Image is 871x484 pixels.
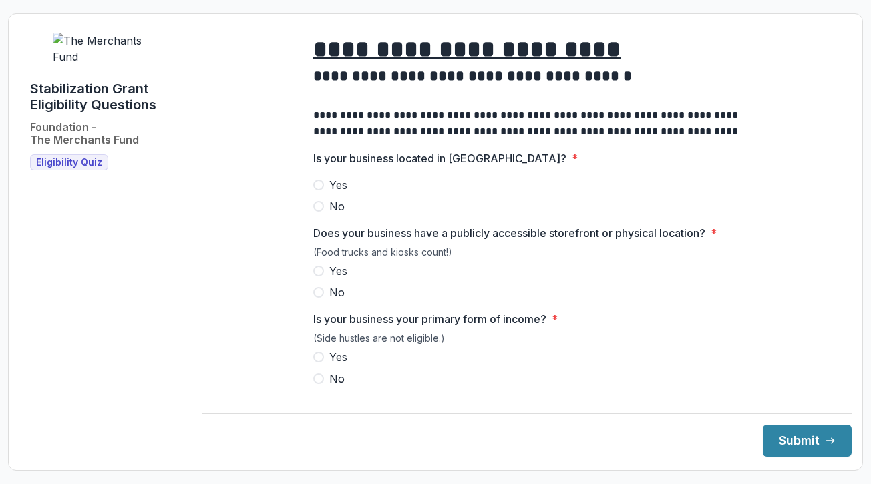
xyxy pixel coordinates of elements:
span: Yes [329,263,347,279]
img: The Merchants Fund [53,33,153,65]
span: Yes [329,177,347,193]
span: Yes [329,349,347,365]
h1: Stabilization Grant Eligibility Questions [30,81,175,113]
p: Is your business your primary form of income? [313,311,546,327]
span: No [329,371,345,387]
button: Submit [763,425,852,457]
span: Eligibility Quiz [36,157,102,168]
div: (Side hustles are not eligible.) [313,332,741,349]
span: No [329,198,345,214]
span: No [329,284,345,300]
h2: Foundation - The Merchants Fund [30,121,139,146]
p: Is your business located in [GEOGRAPHIC_DATA]? [313,150,566,166]
div: (Food trucks and kiosks count!) [313,246,741,263]
p: Does your business have a publicly accessible storefront or physical location? [313,225,705,241]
